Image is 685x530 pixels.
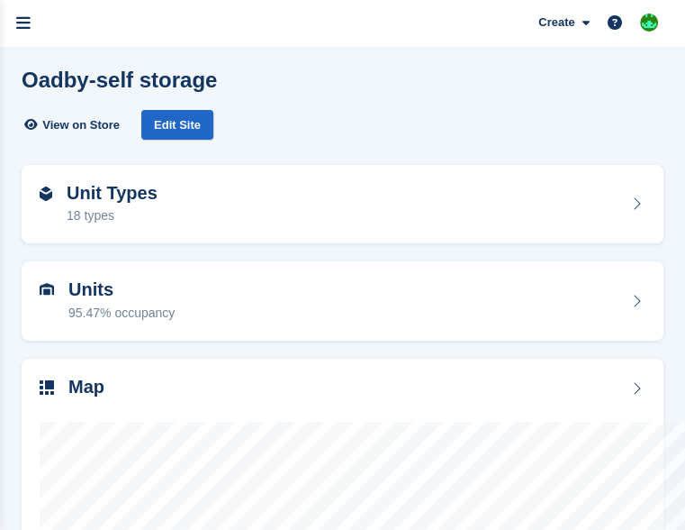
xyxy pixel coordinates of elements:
[640,14,658,32] img: Stephanie
[42,116,120,134] span: View on Store
[141,110,213,147] a: Edit Site
[22,261,663,341] a: Units 95.47% occupancy
[22,68,217,92] h2: Oadby-self storage
[68,377,104,397] h2: Map
[40,187,52,201] img: unit-type-icn-2b2737a686de81e16bb02015468b77c625bbabd49415b5ef34ead5e3b44a266d.svg
[22,110,127,140] a: View on Store
[67,183,158,204] h2: Unit Types
[67,206,158,225] div: 18 types
[538,14,574,32] span: Create
[22,165,663,244] a: Unit Types 18 types
[141,110,213,140] div: Edit Site
[40,380,54,395] img: map-icn-33ee37083ee616e46c38cad1a60f524a97daa1e2b2c8c0bc3eb3415660979fc1.svg
[68,279,175,300] h2: Units
[68,304,175,323] div: 95.47% occupancy
[40,283,54,296] img: unit-icn-7be61d7bf1b0ce9d3e12c5938cc71ed9869f7b940bace4675aadf7bd6d80202e.svg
